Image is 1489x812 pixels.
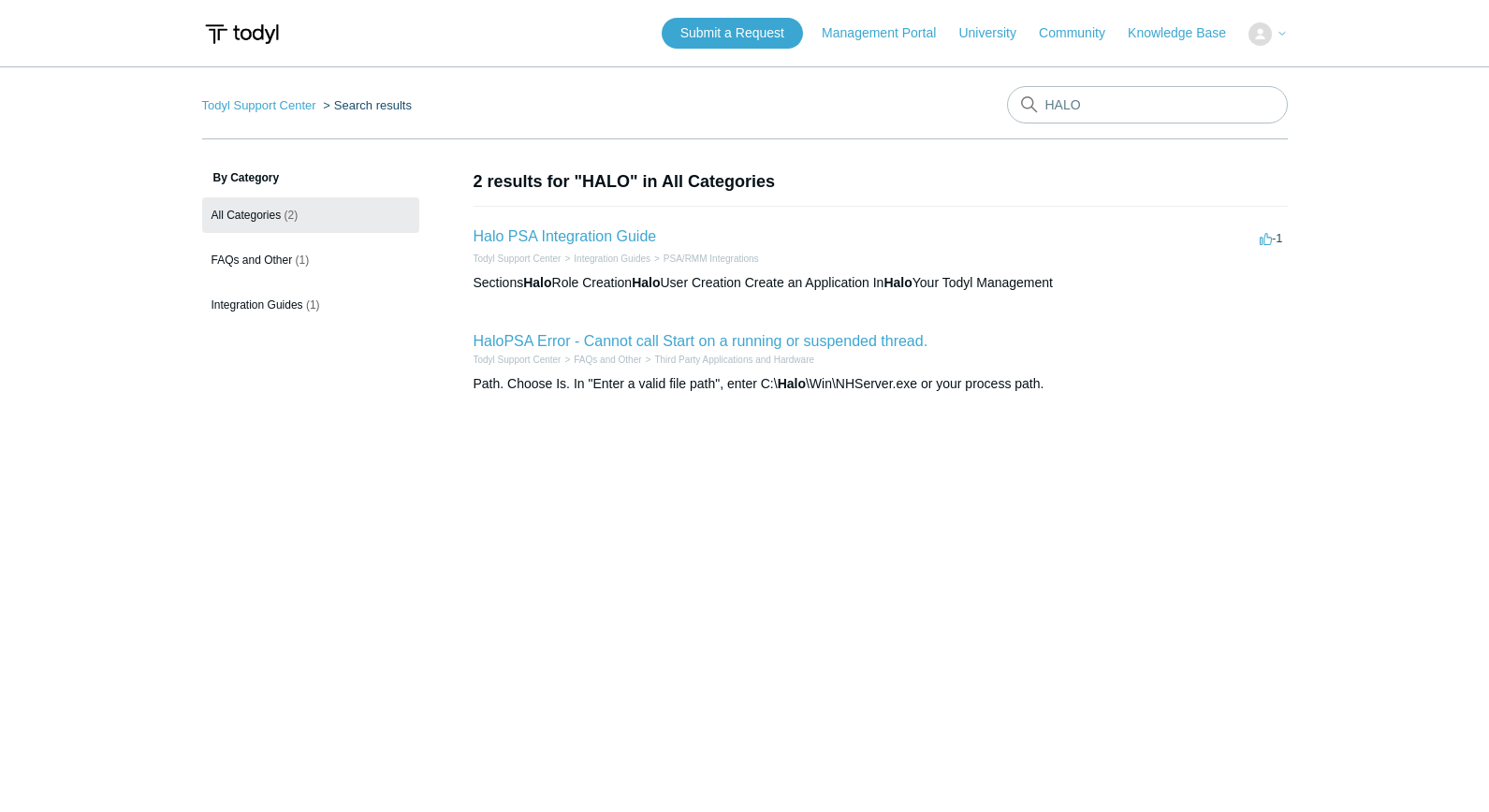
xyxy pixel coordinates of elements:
a: Integration Guides [574,254,650,264]
li: Todyl Support Center [474,353,562,367]
a: Knowledge Base [1128,23,1245,43]
li: Third Party Applications and Hardware [642,353,814,367]
h3: By Category [202,169,419,186]
span: -1 [1260,231,1283,245]
li: FAQs and Other [561,353,641,367]
a: Halo PSA Integration Guide [474,228,657,244]
span: FAQs and Other [212,254,293,267]
span: All Categories [212,209,282,222]
a: Third Party Applications and Hardware [654,355,814,365]
li: Integration Guides [561,252,650,266]
div: Path. Choose Is. In "Enter a valid file path", enter C:\ \Win\NHServer.exe or your process path. [474,374,1288,394]
a: Integration Guides (1) [202,287,419,323]
h1: 2 results for "HALO" in All Categories [474,169,1288,195]
a: PSA/RMM Integrations [664,254,759,264]
span: (1) [296,254,310,267]
a: Todyl Support Center [474,355,562,365]
a: Submit a Request [662,18,803,49]
span: Integration Guides [212,298,303,312]
em: Halo [632,275,660,290]
a: Todyl Support Center [202,98,316,112]
li: PSA/RMM Integrations [650,252,759,266]
a: FAQs and Other [574,355,641,365]
li: Todyl Support Center [202,98,320,112]
a: University [958,23,1034,43]
a: All Categories (2) [202,197,419,233]
a: Todyl Support Center [474,254,562,264]
span: (2) [285,209,299,222]
div: Sections Role Creation User Creation Create an Application In Your Todyl Management [474,273,1288,293]
em: Halo [778,376,806,391]
img: Todyl Support Center Help Center home page [202,17,282,51]
a: Management Portal [822,23,955,43]
em: Halo [883,275,912,290]
li: Todyl Support Center [474,252,562,266]
a: HaloPSA Error - Cannot call Start on a running or suspended thread. [474,333,928,349]
input: Search [1007,86,1288,123]
em: Halo [523,275,551,290]
li: Search results [319,98,412,112]
span: (1) [306,298,320,312]
a: Community [1039,23,1124,43]
a: FAQs and Other (1) [202,242,419,278]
